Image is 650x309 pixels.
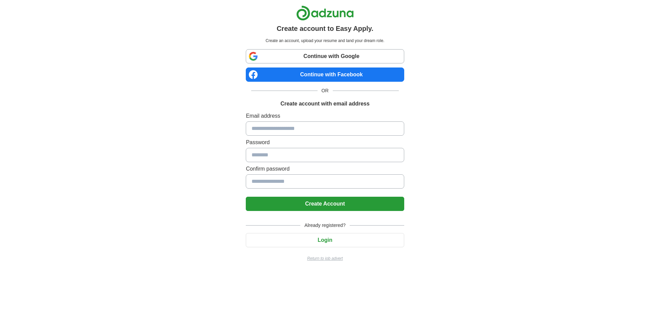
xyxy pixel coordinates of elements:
label: Email address [246,112,404,120]
h1: Create account with email address [280,100,369,108]
h1: Create account to Easy Apply. [277,23,373,34]
label: Password [246,138,404,147]
a: Login [246,237,404,243]
span: OR [318,87,333,94]
span: Already registered? [300,222,349,229]
button: Login [246,233,404,247]
a: Continue with Google [246,49,404,63]
p: Create an account, upload your resume and land your dream role. [247,38,403,44]
button: Create Account [246,197,404,211]
a: Continue with Facebook [246,67,404,82]
label: Confirm password [246,165,404,173]
a: Return to job advert [246,255,404,262]
img: Adzuna logo [296,5,354,21]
